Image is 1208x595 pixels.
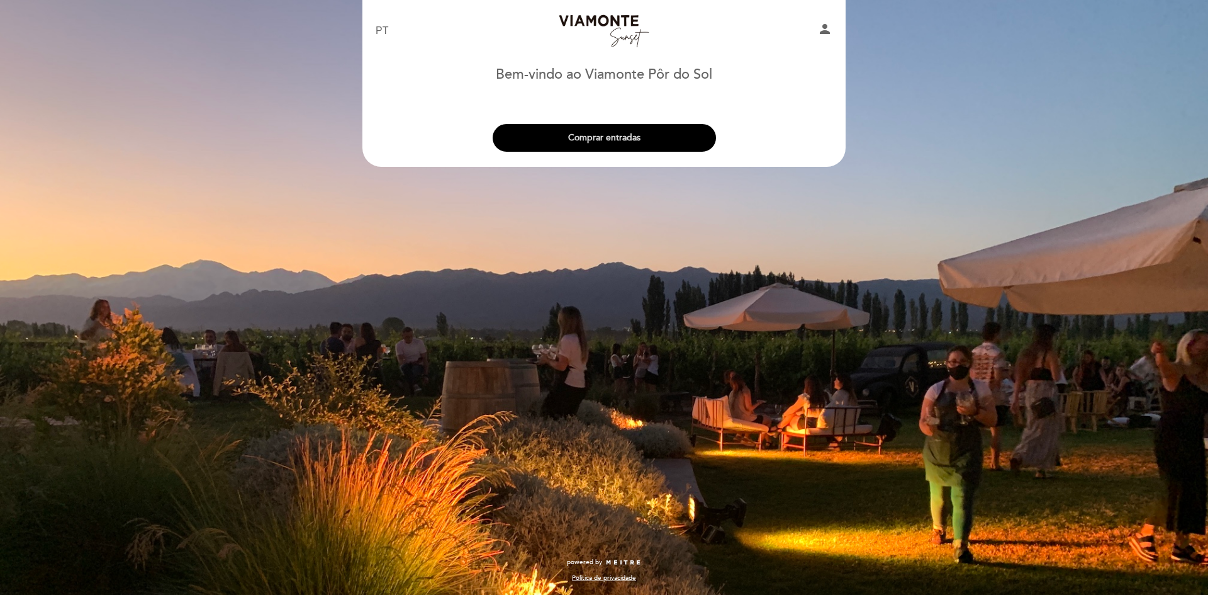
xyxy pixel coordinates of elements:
i: person [817,21,832,37]
img: MEITRE [605,560,641,566]
button: Comprar entradas [493,124,716,152]
a: Bodega Viamonte Sunset [525,14,683,48]
h1: Bem-vindo ao Viamonte Pôr do Sol [496,67,712,82]
a: powered by [567,558,641,567]
span: powered by [567,558,602,567]
a: Política de privacidade [572,574,636,582]
button: person [817,21,832,41]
